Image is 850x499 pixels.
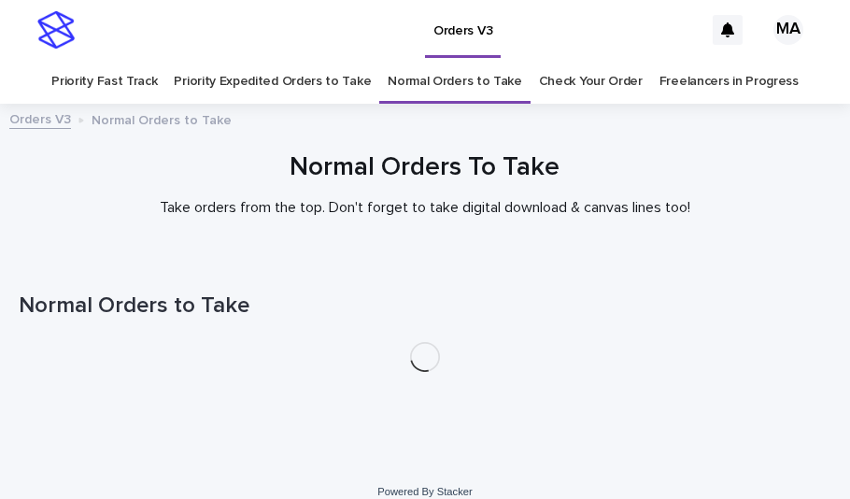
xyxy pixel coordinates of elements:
a: Freelancers in Progress [659,60,799,104]
p: Take orders from the top. Don't forget to take digital download & canvas lines too! [51,199,799,217]
a: Priority Fast Track [51,60,157,104]
p: Normal Orders to Take [92,108,232,129]
div: MA [773,15,803,45]
h1: Normal Orders to Take [19,292,831,320]
h1: Normal Orders To Take [19,152,831,184]
img: stacker-logo-s-only.png [37,11,75,49]
a: Priority Expedited Orders to Take [174,60,371,104]
a: Check Your Order [539,60,643,104]
a: Normal Orders to Take [388,60,522,104]
a: Powered By Stacker [377,486,472,497]
a: Orders V3 [9,107,71,129]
